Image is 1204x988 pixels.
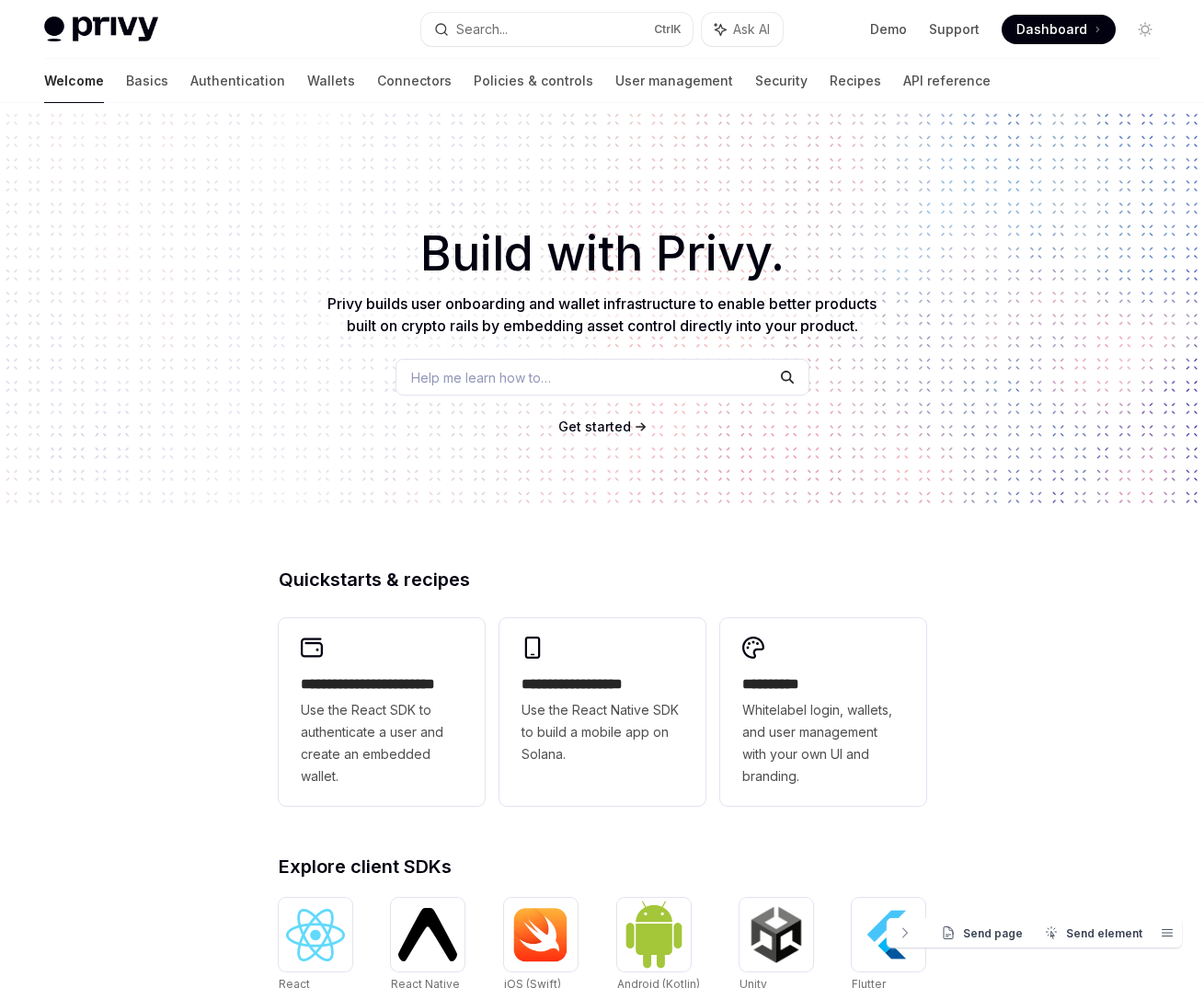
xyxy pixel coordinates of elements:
[421,13,694,46] button: Search...CtrlK
[870,20,907,39] a: Demo
[420,237,785,270] span: Build with Privy.
[625,900,683,969] img: Android (Kotlin)
[903,59,991,103] a: API reference
[929,20,980,39] a: Support
[474,59,593,103] a: Policies & controls
[859,905,918,964] img: Flutter
[286,909,345,961] img: React
[377,59,452,103] a: Connectors
[755,59,808,103] a: Security
[398,908,457,960] img: React Native
[456,18,508,40] div: Search...
[327,294,877,335] span: Privy builds user onboarding and wallet infrastructure to enable better products built on crypto ...
[733,20,770,39] span: Ask AI
[279,570,470,589] span: Quickstarts & recipes
[1002,15,1116,44] a: Dashboard
[307,59,355,103] a: Wallets
[411,368,551,387] span: Help me learn how to…
[615,59,733,103] a: User management
[830,59,881,103] a: Recipes
[558,418,631,436] a: Get started
[499,618,705,806] a: **** **** **** ***Use the React Native SDK to build a mobile app on Solana.
[279,857,452,876] span: Explore client SDKs
[747,905,806,964] img: Unity
[126,59,168,103] a: Basics
[301,699,463,787] span: Use the React SDK to authenticate a user and create an embedded wallet.
[558,419,631,434] span: Get started
[654,22,682,37] span: Ctrl K
[1130,15,1160,44] button: Toggle dark mode
[44,17,158,42] img: light logo
[522,699,683,765] span: Use the React Native SDK to build a mobile app on Solana.
[511,907,570,962] img: iOS (Swift)
[702,13,783,46] button: Ask AI
[720,618,926,806] a: **** *****Whitelabel login, wallets, and user management with your own UI and branding.
[1016,20,1087,39] span: Dashboard
[190,59,285,103] a: Authentication
[44,59,104,103] a: Welcome
[742,699,904,787] span: Whitelabel login, wallets, and user management with your own UI and branding.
